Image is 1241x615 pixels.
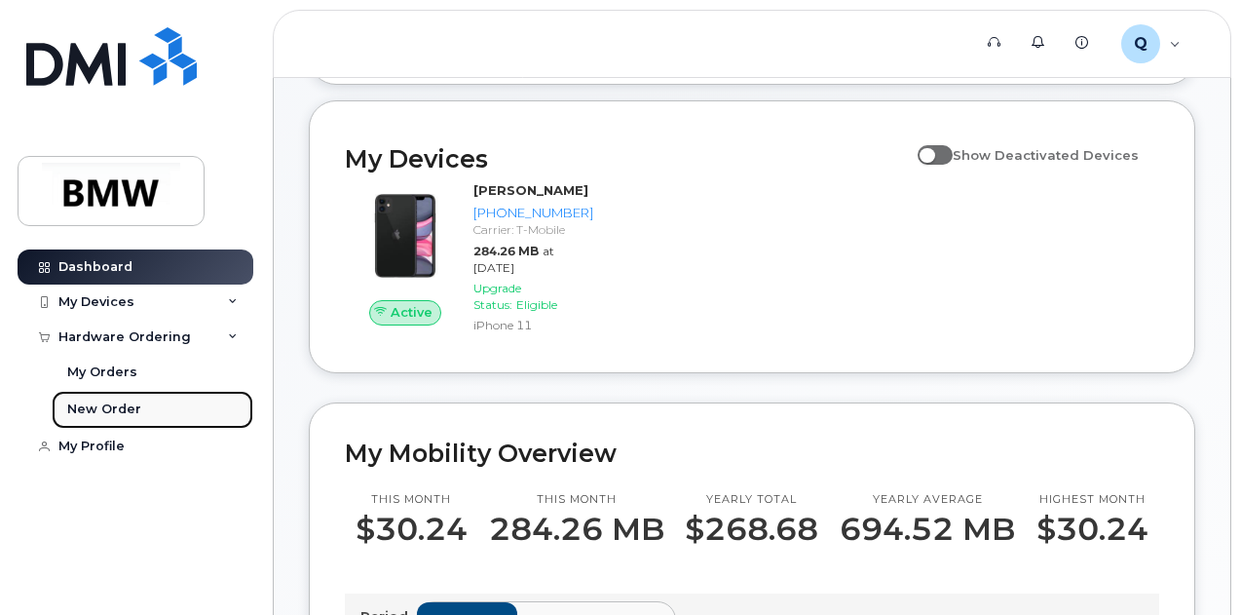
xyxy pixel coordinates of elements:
[473,244,539,258] span: 284.26 MB
[1108,24,1194,63] div: QT50806
[489,512,664,547] p: 284.26 MB
[391,303,432,322] span: Active
[356,492,468,508] p: This month
[918,136,933,152] input: Show Deactivated Devices
[473,244,554,275] span: at [DATE]
[345,144,908,173] h2: My Devices
[360,191,450,281] img: iPhone_11.jpg
[1036,492,1148,508] p: Highest month
[516,297,557,312] span: Eligible
[685,512,818,547] p: $268.68
[473,182,588,198] strong: [PERSON_NAME]
[345,439,1159,468] h2: My Mobility Overview
[473,204,593,222] div: [PHONE_NUMBER]
[356,512,468,547] p: $30.24
[1036,512,1148,547] p: $30.24
[1156,530,1226,600] iframe: Messenger Launcher
[489,492,664,508] p: This month
[473,317,593,333] div: iPhone 11
[345,181,601,337] a: Active[PERSON_NAME][PHONE_NUMBER]Carrier: T-Mobile284.26 MBat [DATE]Upgrade Status:EligibleiPhone 11
[473,281,521,312] span: Upgrade Status:
[953,147,1139,163] span: Show Deactivated Devices
[840,512,1015,547] p: 694.52 MB
[840,492,1015,508] p: Yearly average
[473,221,593,238] div: Carrier: T-Mobile
[1134,32,1147,56] span: Q
[685,492,818,508] p: Yearly total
